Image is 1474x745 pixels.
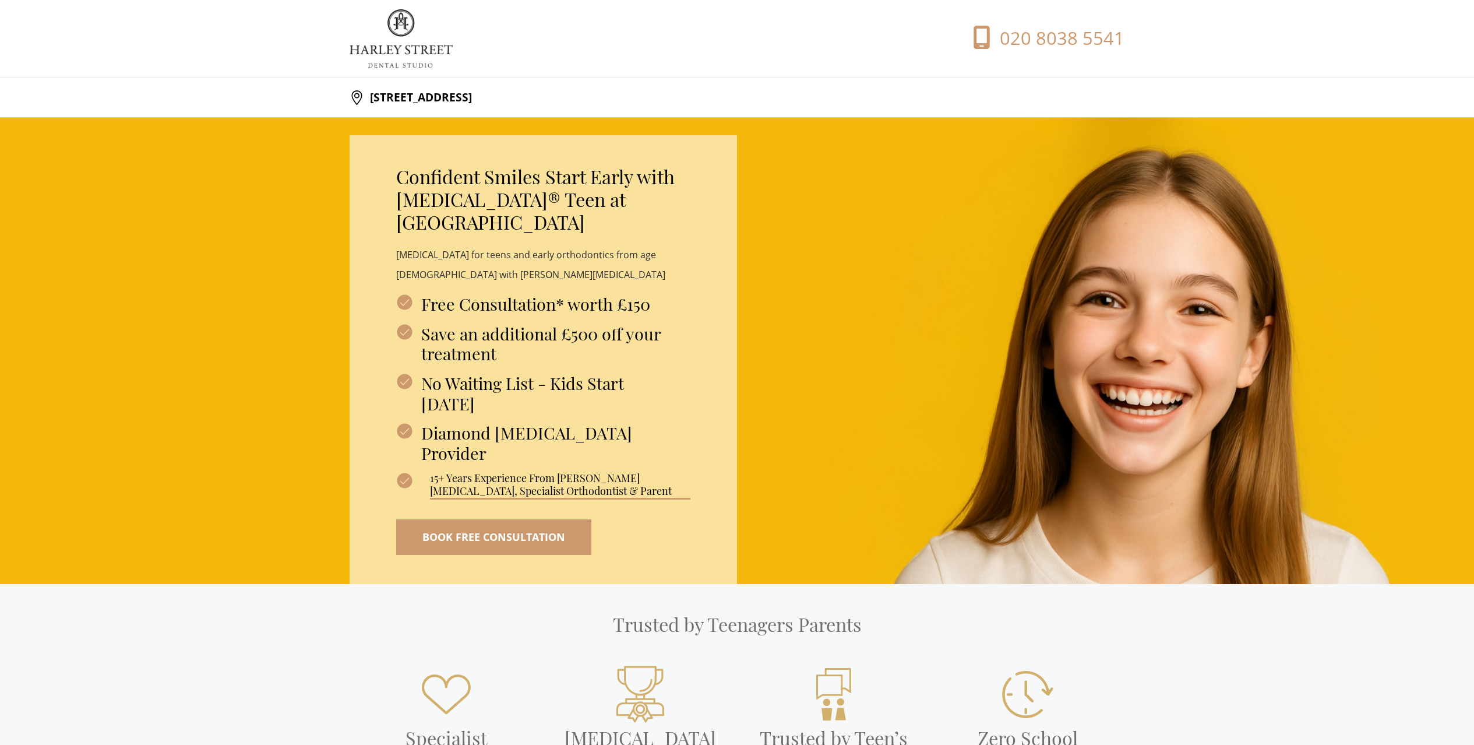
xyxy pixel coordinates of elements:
h3: Free Consultation* worth £150 [396,294,690,314]
a: BOOK FREE CONSULTATION [396,519,591,555]
p: [MEDICAL_DATA] for teens and early orthodontics from age [DEMOGRAPHIC_DATA] with [PERSON_NAME][ME... [396,245,690,284]
span: 15+ Years Experience From [PERSON_NAME][MEDICAL_DATA], Specialist Orthodontist & Parent [430,472,690,499]
h3: No Waiting List - Kids Start [DATE] [396,373,690,413]
h2: Trusted by Teenagers Parents [350,613,1124,636]
h3: Diamond [MEDICAL_DATA] Provider [396,423,690,463]
h2: Confident Smiles Start Early with [MEDICAL_DATA]® Teen at [GEOGRAPHIC_DATA] [396,166,690,234]
p: [STREET_ADDRESS] [364,86,472,109]
a: 020 8038 5541 [939,26,1124,51]
img: logo.png [350,9,453,68]
h3: Save an additional £500 off your treatment [396,324,690,364]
